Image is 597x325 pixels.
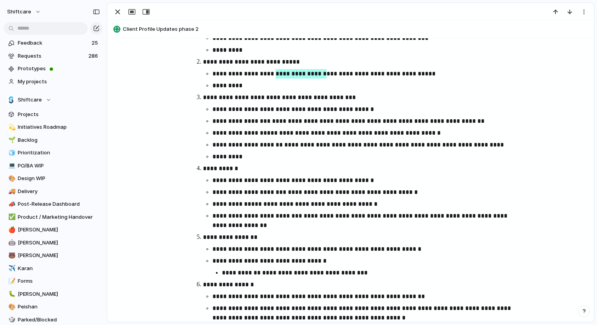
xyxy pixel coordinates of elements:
span: Prioritization [18,149,100,157]
div: 🎲 [8,315,14,324]
span: 25 [92,39,99,47]
div: 🚚 [8,187,14,196]
div: 🐻 [8,251,14,260]
span: Feedback [18,39,89,47]
div: ✈️ [8,264,14,273]
button: 📣 [7,200,15,208]
span: Projects [18,111,100,118]
a: 🐛[PERSON_NAME] [4,288,103,300]
span: Product / Marketing Handover [18,213,100,221]
span: Requests [18,52,86,60]
span: PO/BA WIP [18,162,100,170]
a: 💻PO/BA WIP [4,160,103,172]
span: [PERSON_NAME] [18,252,100,259]
button: 🌱 [7,136,15,144]
div: 💻 [8,161,14,170]
div: 🎨 [8,302,14,312]
div: 📝 [8,277,14,286]
div: 🎨 [8,174,14,183]
button: 🧊 [7,149,15,157]
button: Client Profile Updates phase 2 [111,23,590,36]
a: Feedback25 [4,37,103,49]
div: 🐛 [8,289,14,299]
span: Karan [18,265,100,272]
span: [PERSON_NAME] [18,239,100,247]
button: 🤖 [7,239,15,247]
span: shiftcare [7,8,31,16]
button: 🍎 [7,226,15,234]
span: Peishan [18,303,100,311]
a: 🚚Delivery [4,186,103,197]
a: 📣Post-Release Dashboard [4,198,103,210]
div: 💫 [8,123,14,132]
a: Prototypes [4,63,103,75]
button: 🎲 [7,316,15,324]
div: 🧊 [8,148,14,158]
span: Forms [18,277,100,285]
button: 🎨 [7,303,15,311]
div: 📣 [8,200,14,209]
div: 🍎 [8,225,14,235]
a: 📝Forms [4,275,103,287]
button: Shiftcare [4,94,103,106]
div: 🌱 [8,135,14,145]
a: ✈️Karan [4,263,103,274]
a: 🍎[PERSON_NAME] [4,224,103,236]
button: ✅ [7,213,15,221]
a: ✅Product / Marketing Handover [4,211,103,223]
span: Backlog [18,136,100,144]
div: ✅ [8,212,14,222]
a: Requests286 [4,50,103,62]
span: [PERSON_NAME] [18,226,100,234]
span: 286 [88,52,99,60]
button: 🐛 [7,290,15,298]
span: Parked/Blocked [18,316,100,324]
button: 🐻 [7,252,15,259]
a: 🤖[PERSON_NAME] [4,237,103,249]
a: 🧊Prioritization [4,147,103,159]
span: [PERSON_NAME] [18,290,100,298]
a: 🌱Backlog [4,134,103,146]
span: Prototypes [18,65,100,73]
a: 🎨Design WIP [4,173,103,184]
a: 💫Initiatives Roadmap [4,121,103,133]
div: 🤖 [8,238,14,247]
button: 💫 [7,123,15,131]
a: My projects [4,76,103,88]
span: Post-Release Dashboard [18,200,100,208]
span: Shiftcare [18,96,42,104]
button: 💻 [7,162,15,170]
button: 🚚 [7,188,15,195]
span: Design WIP [18,175,100,182]
button: 📝 [7,277,15,285]
button: 🎨 [7,175,15,182]
span: My projects [18,78,100,86]
span: Initiatives Roadmap [18,123,100,131]
span: Delivery [18,188,100,195]
button: ✈️ [7,265,15,272]
a: Projects [4,109,103,120]
button: shiftcare [4,6,45,18]
span: Client Profile Updates phase 2 [123,25,590,33]
a: 🐻[PERSON_NAME] [4,250,103,261]
a: 🎨Peishan [4,301,103,313]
